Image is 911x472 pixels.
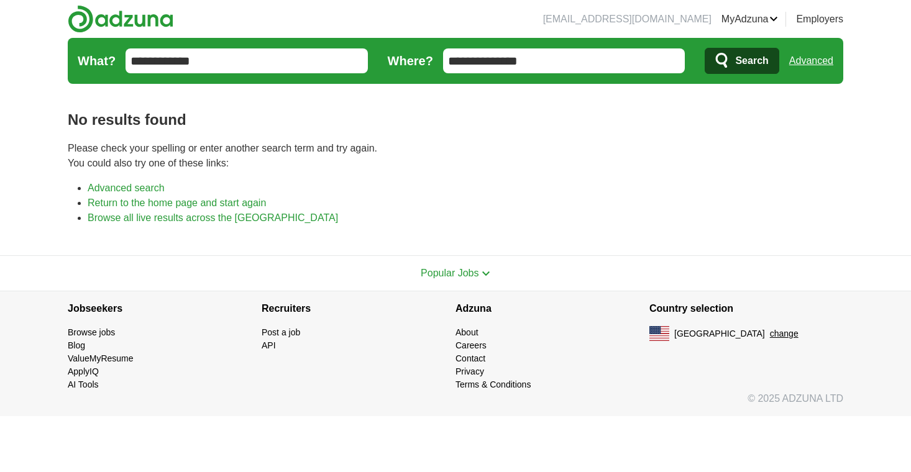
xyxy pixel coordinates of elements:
a: AI Tools [68,379,99,389]
a: API [262,340,276,350]
a: Return to the home page and start again [88,197,266,208]
a: Advanced [789,48,833,73]
img: Adzuna logo [68,5,173,33]
img: toggle icon [482,271,490,276]
a: Contact [456,353,485,363]
button: change [770,327,799,340]
span: Popular Jobs [421,268,478,278]
a: Post a job [262,327,300,337]
a: Blog [68,340,85,350]
a: About [456,327,478,337]
a: Terms & Conditions [456,379,531,389]
li: [EMAIL_ADDRESS][DOMAIN_NAME] [543,12,712,27]
h1: No results found [68,109,843,131]
a: Privacy [456,366,484,376]
label: Where? [388,52,433,70]
a: ApplyIQ [68,366,99,376]
h4: Country selection [649,291,843,326]
img: US flag [649,326,669,341]
a: Browse jobs [68,327,115,337]
a: ValueMyResume [68,353,134,363]
label: What? [78,52,116,70]
button: Search [705,48,779,74]
a: Employers [796,12,843,27]
a: MyAdzuna [721,12,779,27]
a: Browse all live results across the [GEOGRAPHIC_DATA] [88,212,338,223]
p: Please check your spelling or enter another search term and try again. You could also try one of ... [68,141,843,171]
span: Search [735,48,768,73]
a: Careers [456,340,487,350]
a: Advanced search [88,183,165,193]
span: [GEOGRAPHIC_DATA] [674,327,765,340]
div: © 2025 ADZUNA LTD [58,391,853,416]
